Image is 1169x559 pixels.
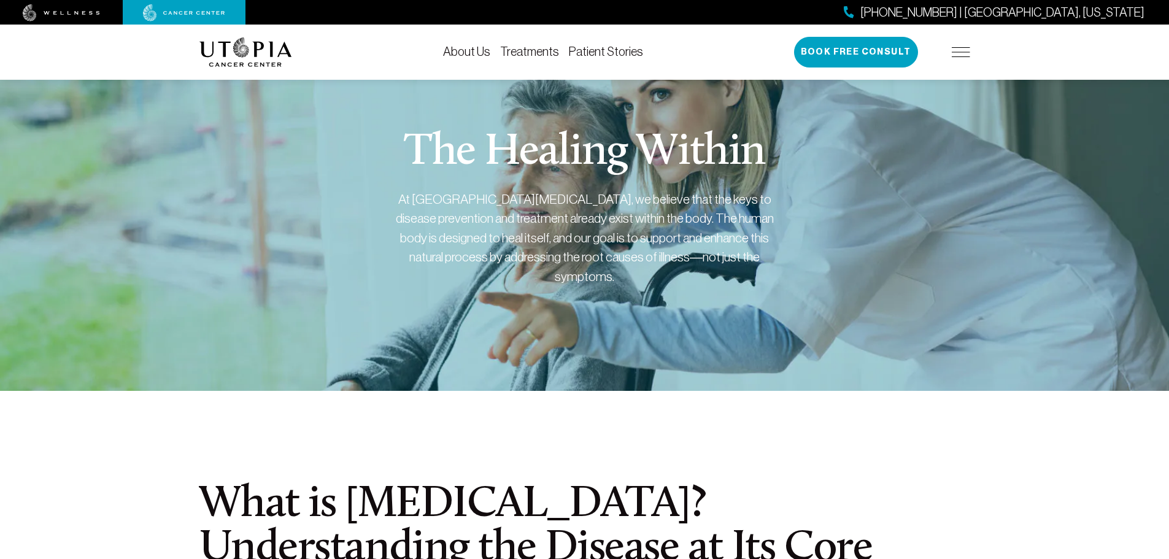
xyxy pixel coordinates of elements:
[199,37,292,67] img: logo
[395,190,775,287] div: At [GEOGRAPHIC_DATA][MEDICAL_DATA], we believe that the keys to disease prevention and treatment ...
[404,131,765,175] h1: The Healing Within
[500,45,559,58] a: Treatments
[569,45,643,58] a: Patient Stories
[844,4,1144,21] a: [PHONE_NUMBER] | [GEOGRAPHIC_DATA], [US_STATE]
[794,37,918,67] button: Book Free Consult
[143,4,225,21] img: cancer center
[952,47,970,57] img: icon-hamburger
[443,45,490,58] a: About Us
[860,4,1144,21] span: [PHONE_NUMBER] | [GEOGRAPHIC_DATA], [US_STATE]
[23,4,100,21] img: wellness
